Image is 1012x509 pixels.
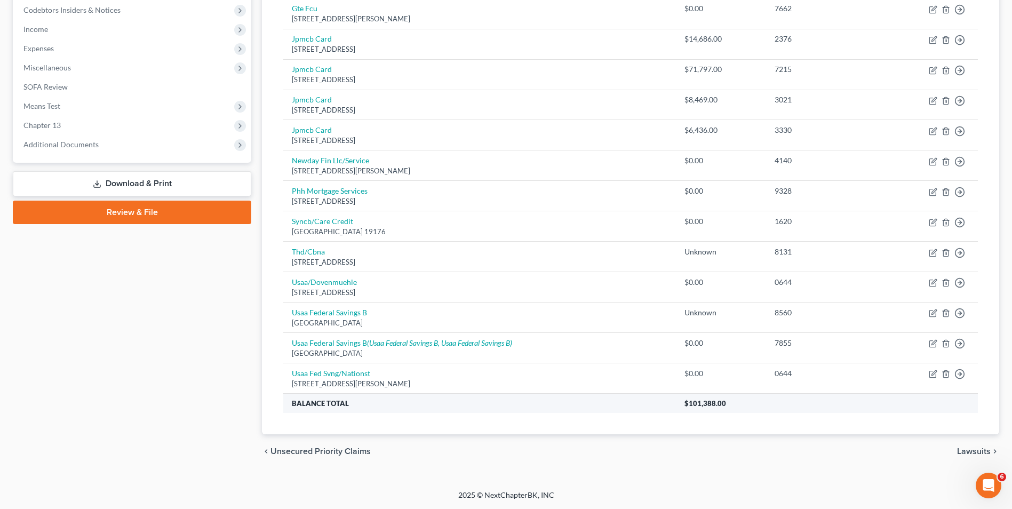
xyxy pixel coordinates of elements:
[684,399,726,408] span: $101,388.00
[292,227,667,237] div: [GEOGRAPHIC_DATA] 19176
[292,217,353,226] a: Syncb/Care Credit
[775,155,874,166] div: 4140
[292,338,512,347] a: Usaa Federal Savings B(Usaa Federal Savings B, Usaa Federal Savings B)
[292,4,317,13] a: Gte Fcu
[292,348,667,359] div: [GEOGRAPHIC_DATA]
[202,490,810,509] div: 2025 © NextChapterBK, INC
[23,101,60,110] span: Means Test
[775,216,874,227] div: 1620
[684,186,758,196] div: $0.00
[775,246,874,257] div: 8131
[292,318,667,328] div: [GEOGRAPHIC_DATA]
[292,75,667,85] div: [STREET_ADDRESS]
[23,5,121,14] span: Codebtors Insiders & Notices
[684,246,758,257] div: Unknown
[292,196,667,206] div: [STREET_ADDRESS]
[684,3,758,14] div: $0.00
[684,64,758,75] div: $71,797.00
[957,447,991,456] span: Lawsuits
[13,171,251,196] a: Download & Print
[367,338,512,347] i: (Usaa Federal Savings B, Usaa Federal Savings B)
[292,44,667,54] div: [STREET_ADDRESS]
[262,447,371,456] button: chevron_left Unsecured Priority Claims
[270,447,371,456] span: Unsecured Priority Claims
[283,394,676,413] th: Balance Total
[775,368,874,379] div: 0644
[684,94,758,105] div: $8,469.00
[775,34,874,44] div: 2376
[775,3,874,14] div: 7662
[23,82,68,91] span: SOFA Review
[292,125,332,134] a: Jpmcb Card
[775,94,874,105] div: 3021
[292,247,325,256] a: Thd/Cbna
[292,308,367,317] a: Usaa Federal Savings B
[775,307,874,318] div: 8560
[292,105,667,115] div: [STREET_ADDRESS]
[684,216,758,227] div: $0.00
[684,338,758,348] div: $0.00
[292,65,332,74] a: Jpmcb Card
[684,368,758,379] div: $0.00
[23,25,48,34] span: Income
[775,125,874,136] div: 3330
[23,44,54,53] span: Expenses
[998,473,1006,481] span: 6
[292,257,667,267] div: [STREET_ADDRESS]
[976,473,1001,498] iframe: Intercom live chat
[684,34,758,44] div: $14,686.00
[262,447,270,456] i: chevron_left
[13,201,251,224] a: Review & File
[775,64,874,75] div: 7215
[684,155,758,166] div: $0.00
[23,63,71,72] span: Miscellaneous
[23,121,61,130] span: Chapter 13
[23,140,99,149] span: Additional Documents
[292,277,357,287] a: Usaa/Dovenmuehle
[775,338,874,348] div: 7855
[957,447,999,456] button: Lawsuits chevron_right
[292,14,667,24] div: [STREET_ADDRESS][PERSON_NAME]
[684,125,758,136] div: $6,436.00
[991,447,999,456] i: chevron_right
[775,277,874,288] div: 0644
[292,34,332,43] a: Jpmcb Card
[15,77,251,97] a: SOFA Review
[292,156,369,165] a: Newday Fin Llc/Service
[684,277,758,288] div: $0.00
[292,95,332,104] a: Jpmcb Card
[292,166,667,176] div: [STREET_ADDRESS][PERSON_NAME]
[292,379,667,389] div: [STREET_ADDRESS][PERSON_NAME]
[292,136,667,146] div: [STREET_ADDRESS]
[684,307,758,318] div: Unknown
[292,186,368,195] a: Phh Mortgage Services
[775,186,874,196] div: 9328
[292,288,667,298] div: [STREET_ADDRESS]
[292,369,370,378] a: Usaa Fed Svng/Nationst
